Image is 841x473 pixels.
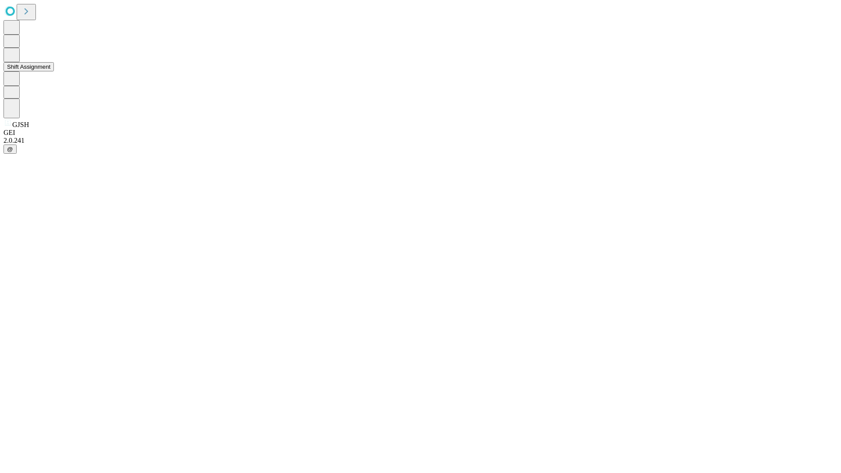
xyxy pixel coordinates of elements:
button: Shift Assignment [4,62,54,71]
span: GJSH [12,121,29,128]
div: 2.0.241 [4,137,837,145]
button: @ [4,145,17,154]
span: @ [7,146,13,152]
div: GEI [4,129,837,137]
